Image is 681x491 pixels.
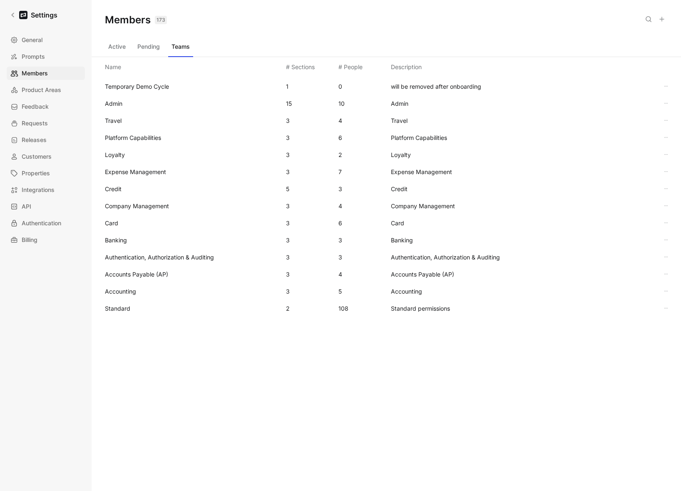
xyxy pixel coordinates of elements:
div: Loyalty32Loyalty [98,146,674,163]
button: Teams [168,40,193,53]
div: Accounts Payable (AP)34Accounts Payable (AP) [98,266,674,283]
span: Authentication [22,218,61,228]
span: General [22,35,42,45]
a: Prompts [7,50,85,63]
div: Name [105,62,121,72]
a: Requests [7,117,85,130]
div: Travel34Travel [98,112,674,129]
div: 108 [338,304,348,314]
span: Feedback [22,102,49,112]
div: Banking33Banking [98,232,674,249]
span: Admin [105,100,122,107]
a: Integrations [7,183,85,197]
div: 15 [286,99,292,109]
div: 3 [286,116,290,126]
div: Temporary Demo Cycle10will be removed after onboarding [98,78,674,95]
div: 5 [338,287,342,297]
div: 6 [338,133,342,143]
span: Releases [22,135,47,145]
span: Accounts Payable (AP) [105,271,168,278]
span: Accounting [391,287,653,297]
span: Company Management [391,201,653,211]
div: Standard2108Standard permissions [98,300,674,317]
div: 3 [338,252,342,262]
span: Card [391,218,653,228]
div: 173 [155,16,167,24]
div: 4 [338,116,342,126]
span: Credit [105,185,122,192]
span: Expense Management [391,167,653,177]
span: Company Management [105,202,169,209]
a: Authentication [7,217,85,230]
a: Properties [7,167,85,180]
span: Platform Capabilities [391,133,653,143]
div: Admin1510Admin [98,95,674,112]
span: Credit [391,184,653,194]
div: 2 [338,150,342,160]
div: Credit53Credit [98,180,674,197]
span: Expense Management [105,168,166,175]
span: Travel [105,117,122,124]
span: Properties [22,168,50,178]
button: Active [105,40,129,53]
div: 3 [286,235,290,245]
div: 10 [338,99,345,109]
div: Card36Card [98,214,674,232]
span: Requests [22,118,48,128]
div: 3 [286,252,290,262]
span: Banking [105,237,127,244]
div: 4 [338,269,342,279]
span: Loyalty [391,150,653,160]
div: Accounting35Accounting [98,283,674,300]
span: Product Areas [22,85,61,95]
span: Prompts [22,52,45,62]
div: 6 [338,218,342,228]
a: API [7,200,85,213]
span: Standard [105,305,130,312]
div: 3 [338,235,342,245]
a: Customers [7,150,85,163]
div: 1 [286,82,288,92]
span: Customers [22,152,52,162]
div: 7 [338,167,342,177]
span: Admin [391,99,653,109]
a: Releases [7,133,85,147]
a: General [7,33,85,47]
span: Accounting [105,288,136,295]
div: 3 [286,287,290,297]
div: 3 [286,269,290,279]
span: Authentication, Authorization & Auditing [391,252,653,262]
a: Billing [7,233,85,247]
span: Travel [391,116,653,126]
div: Platform Capabilities36Platform Capabilities [98,129,674,146]
div: Description [391,62,422,72]
div: 4 [338,201,342,211]
div: Company Management34Company Management [98,197,674,214]
div: 3 [286,201,290,211]
div: Authentication, Authorization & Auditing33Authentication, Authorization & Auditing [98,249,674,266]
span: Card [105,219,118,227]
div: 0 [338,82,342,92]
a: Settings [7,7,61,23]
div: # People [338,62,363,72]
div: Expense Management37Expense Management [98,163,674,180]
div: 3 [286,167,290,177]
a: Feedback [7,100,85,113]
div: 3 [338,184,342,194]
span: Integrations [22,185,55,195]
div: 3 [286,150,290,160]
button: Pending [134,40,163,53]
span: Standard permissions [391,304,653,314]
span: Loyalty [105,151,125,158]
span: Members [22,68,48,78]
h1: Settings [31,10,57,20]
span: Accounts Payable (AP) [391,269,653,279]
div: 3 [286,133,290,143]
span: Authentication, Authorization & Auditing [105,254,214,261]
span: Platform Capabilities [105,134,161,141]
span: will be removed after onboarding [391,82,653,92]
span: Banking [391,235,653,245]
h1: Members [105,13,167,27]
a: Product Areas [7,83,85,97]
span: API [22,202,31,212]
